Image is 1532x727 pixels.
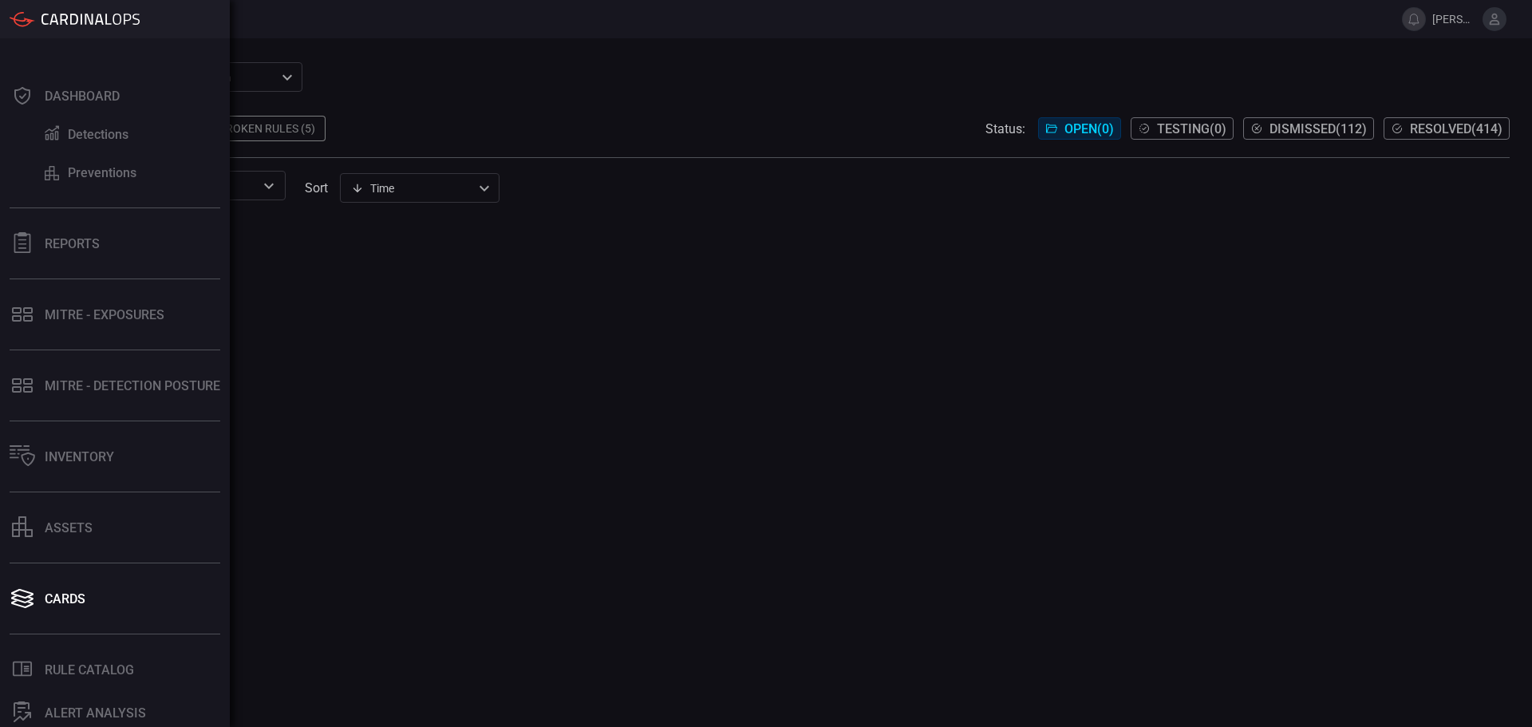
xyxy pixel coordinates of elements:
[45,378,220,393] div: MITRE - Detection Posture
[45,89,120,104] div: Dashboard
[45,520,93,535] div: assets
[1131,117,1234,140] button: Testing(0)
[209,116,326,141] div: Broken Rules (5)
[1157,121,1226,136] span: Testing ( 0 )
[68,165,136,180] div: Preventions
[45,449,114,464] div: Inventory
[985,121,1025,136] span: Status:
[45,662,134,678] div: Rule Catalog
[45,591,85,606] div: Cards
[68,127,128,142] div: Detections
[351,180,474,196] div: Time
[1410,121,1502,136] span: Resolved ( 414 )
[45,705,146,721] div: ALERT ANALYSIS
[258,175,280,197] button: Open
[1038,117,1121,140] button: Open(0)
[45,307,164,322] div: MITRE - Exposures
[45,236,100,251] div: Reports
[305,180,328,196] label: sort
[1243,117,1374,140] button: Dismissed(112)
[1064,121,1114,136] span: Open ( 0 )
[1269,121,1367,136] span: Dismissed ( 112 )
[1432,13,1476,26] span: [PERSON_NAME][EMAIL_ADDRESS][PERSON_NAME][DOMAIN_NAME]
[1384,117,1510,140] button: Resolved(414)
